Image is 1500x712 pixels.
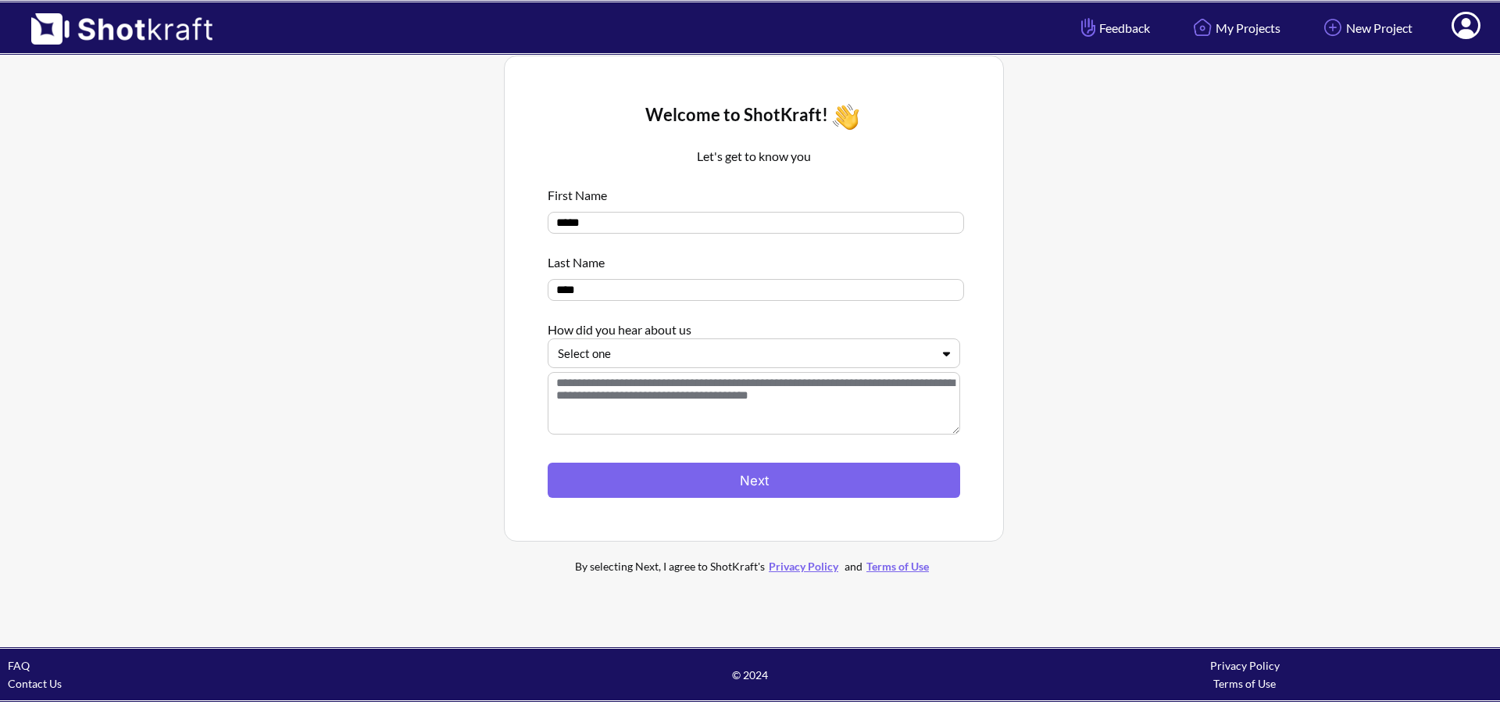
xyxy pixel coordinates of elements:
div: First Name [548,178,960,204]
div: Privacy Policy [998,657,1492,674]
img: Wave Icon [828,99,863,134]
span: Feedback [1077,19,1150,37]
a: Contact Us [8,677,62,690]
a: Privacy Policy [765,560,842,573]
img: Hand Icon [1077,14,1099,41]
div: By selecting Next, I agree to ShotKraft's and [543,557,965,575]
a: My Projects [1177,7,1292,48]
div: Welcome to ShotKraft! [548,99,960,134]
div: Last Name [548,245,960,271]
a: Terms of Use [862,560,933,573]
a: FAQ [8,659,30,672]
div: Terms of Use [998,674,1492,692]
img: Add Icon [1320,14,1346,41]
img: Home Icon [1189,14,1216,41]
span: © 2024 [502,666,997,684]
p: Let's get to know you [548,147,960,166]
button: Next [548,463,960,498]
div: How did you hear about us [548,313,960,338]
a: New Project [1308,7,1424,48]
